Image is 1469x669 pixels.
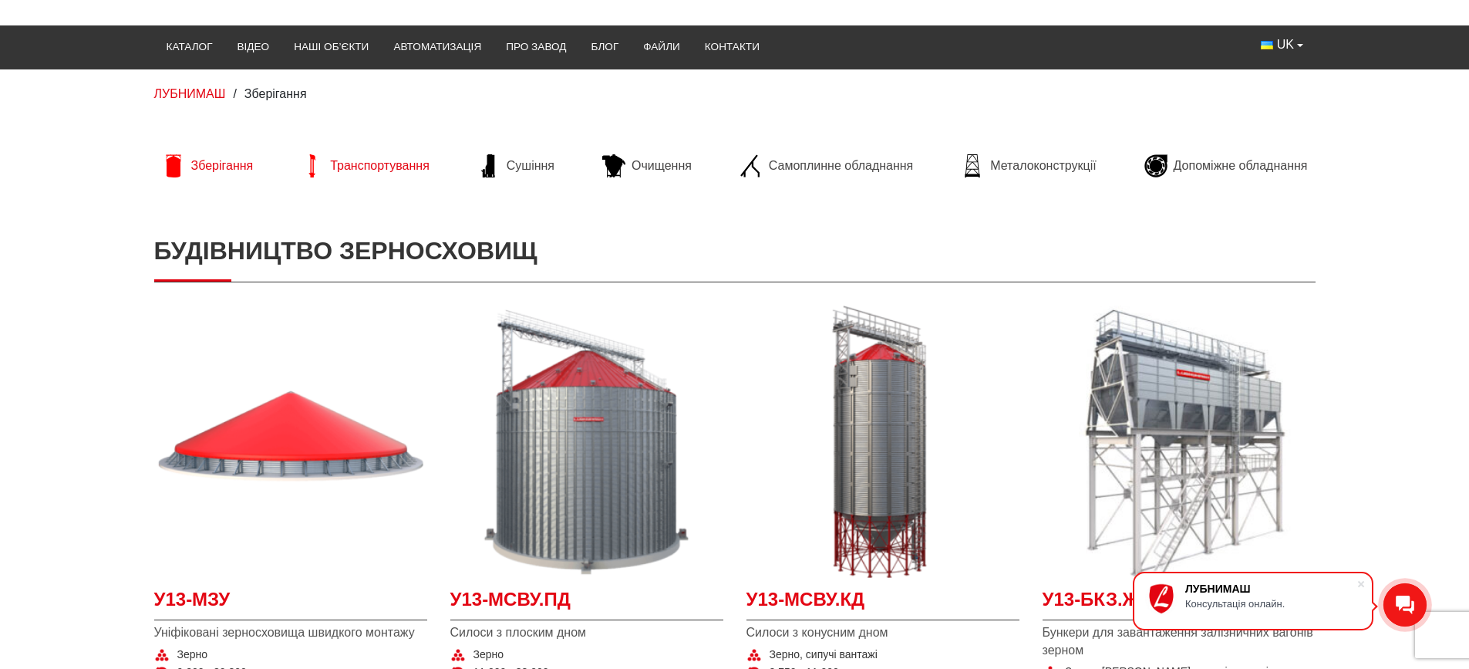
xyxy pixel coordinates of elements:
[953,154,1103,177] a: Металоконструкції
[1185,583,1356,595] div: ЛУБНИМАШ
[293,154,437,177] a: Транспортування
[632,157,692,174] span: Очищення
[450,624,723,641] span: Силоси з плоским дном
[494,30,578,64] a: Про завод
[177,647,208,663] span: Зерно
[631,30,692,64] a: Файли
[473,647,504,663] span: Зерно
[1137,154,1316,177] a: Допоміжне обладнання
[507,157,554,174] span: Сушіння
[154,624,427,641] span: Уніфіковані зерносховища швидкого монтажу
[732,154,921,177] a: Самоплинне обладнання
[450,586,723,621] a: У13-МСВУ.ПД
[1248,30,1315,59] button: UK
[154,586,427,621] a: У13-МЗУ
[1185,598,1356,610] div: Консультація онлайн.
[1261,41,1273,49] img: Українська
[595,154,699,177] a: Очищення
[1174,157,1308,174] span: Допоміжне обладнання
[1277,36,1294,53] span: UK
[769,157,913,174] span: Самоплинне обладнання
[154,154,261,177] a: Зберігання
[154,87,226,100] a: ЛУБНИМАШ
[770,647,878,663] span: Зерно, сипучі вантажі
[154,221,1316,282] h1: Будівництво зерносховищ
[233,87,236,100] span: /
[281,30,381,64] a: Наші об’єкти
[1043,624,1316,659] span: Бункери для завантаження залізничних вагонів зерном
[191,157,254,174] span: Зберігання
[244,87,307,100] span: Зберігання
[990,157,1096,174] span: Металоконструкції
[330,157,430,174] span: Транспортування
[1043,586,1316,621] a: У13-БКЗ.ЖД
[692,30,772,64] a: Контакти
[746,586,1019,621] a: У13-МСВУ.КД
[225,30,282,64] a: Відео
[470,154,562,177] a: Сушіння
[154,30,225,64] a: Каталог
[578,30,631,64] a: Блог
[381,30,494,64] a: Автоматизація
[746,624,1019,641] span: Силоси з конусним дном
